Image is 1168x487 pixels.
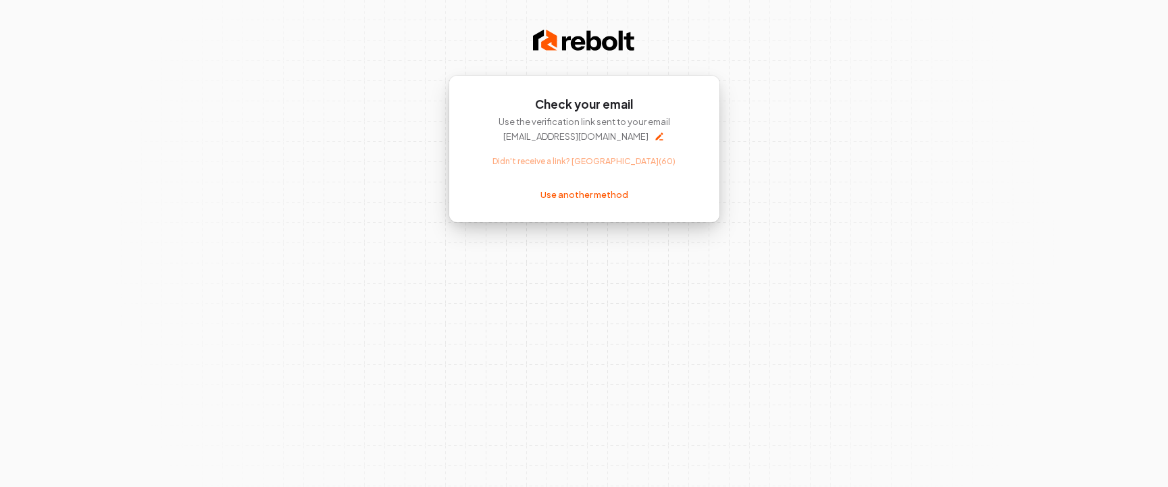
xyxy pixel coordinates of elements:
p: Use the verification link sent to your email [476,116,693,128]
button: Edit [654,131,665,142]
h1: Check your email [476,97,693,113]
img: Rebolt Logo [533,27,634,54]
a: Use another method [540,188,628,201]
p: [EMAIL_ADDRESS][DOMAIN_NAME] [503,130,649,143]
